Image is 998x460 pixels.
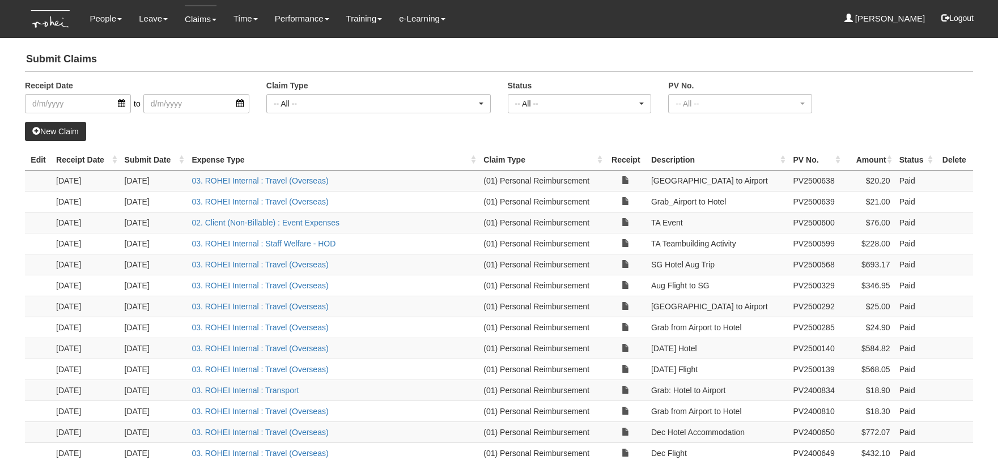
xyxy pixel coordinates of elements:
[479,254,605,275] td: (01) Personal Reimbursement
[647,421,789,442] td: Dec Hotel Accommodation
[52,170,120,191] td: [DATE]
[192,323,328,332] a: 03. ROHEI Internal : Travel (Overseas)
[788,380,843,401] td: PV2400834
[788,317,843,338] td: PV2500285
[479,421,605,442] td: (01) Personal Reimbursement
[120,150,188,171] th: Submit Date : activate to sort column ascending
[788,421,843,442] td: PV2400650
[647,233,789,254] td: TA Teambuilding Activity
[192,218,339,227] a: 02. Client (Non-Billable) : Event Expenses
[52,380,120,401] td: [DATE]
[895,296,936,317] td: Paid
[788,170,843,191] td: PV2500638
[233,6,258,32] a: Time
[120,233,188,254] td: [DATE]
[515,98,638,109] div: -- All --
[895,380,936,401] td: Paid
[788,254,843,275] td: PV2500568
[843,212,895,233] td: $76.00
[479,191,605,212] td: (01) Personal Reimbursement
[192,197,328,206] a: 03. ROHEI Internal : Travel (Overseas)
[52,275,120,296] td: [DATE]
[274,98,477,109] div: -- All --
[266,94,491,113] button: -- All --
[843,380,895,401] td: $18.90
[895,150,936,171] th: Status : activate to sort column ascending
[843,191,895,212] td: $21.00
[52,317,120,338] td: [DATE]
[895,191,936,212] td: Paid
[843,338,895,359] td: $584.82
[788,359,843,380] td: PV2500139
[120,275,188,296] td: [DATE]
[788,212,843,233] td: PV2500600
[668,94,812,113] button: -- All --
[647,150,789,171] th: Description : activate to sort column ascending
[508,80,532,91] label: Status
[788,233,843,254] td: PV2500599
[647,254,789,275] td: SG Hotel Aug Trip
[266,80,308,91] label: Claim Type
[843,170,895,191] td: $20.20
[90,6,122,32] a: People
[346,6,383,32] a: Training
[139,6,168,32] a: Leave
[120,296,188,317] td: [DATE]
[120,401,188,421] td: [DATE]
[788,296,843,317] td: PV2500292
[788,150,843,171] th: PV No. : activate to sort column ascending
[843,401,895,421] td: $18.30
[895,170,936,191] td: Paid
[479,338,605,359] td: (01) Personal Reimbursement
[52,338,120,359] td: [DATE]
[120,380,188,401] td: [DATE]
[479,401,605,421] td: (01) Personal Reimbursement
[120,317,188,338] td: [DATE]
[52,359,120,380] td: [DATE]
[185,6,216,32] a: Claims
[843,359,895,380] td: $568.05
[895,233,936,254] td: Paid
[788,401,843,421] td: PV2400810
[52,421,120,442] td: [DATE]
[192,281,328,290] a: 03. ROHEI Internal : Travel (Overseas)
[120,254,188,275] td: [DATE]
[843,150,895,171] th: Amount : activate to sort column ascending
[843,254,895,275] td: $693.17
[25,94,131,113] input: d/m/yyyy
[647,359,789,380] td: [DATE] Flight
[120,212,188,233] td: [DATE]
[52,296,120,317] td: [DATE]
[25,122,86,141] a: New Claim
[843,317,895,338] td: $24.90
[895,421,936,442] td: Paid
[120,421,188,442] td: [DATE]
[192,302,328,311] a: 03. ROHEI Internal : Travel (Overseas)
[25,80,73,91] label: Receipt Date
[647,275,789,296] td: Aug Flight to SG
[895,317,936,338] td: Paid
[895,338,936,359] td: Paid
[52,254,120,275] td: [DATE]
[647,170,789,191] td: [GEOGRAPHIC_DATA] to Airport
[668,80,694,91] label: PV No.
[647,401,789,421] td: Grab from Airport to Hotel
[120,338,188,359] td: [DATE]
[895,254,936,275] td: Paid
[895,275,936,296] td: Paid
[120,170,188,191] td: [DATE]
[187,150,479,171] th: Expense Type : activate to sort column ascending
[192,365,328,374] a: 03. ROHEI Internal : Travel (Overseas)
[843,275,895,296] td: $346.95
[25,48,973,71] h4: Submit Claims
[647,191,789,212] td: Grab_Airport to Hotel
[479,233,605,254] td: (01) Personal Reimbursement
[895,401,936,421] td: Paid
[479,212,605,233] td: (01) Personal Reimbursement
[788,338,843,359] td: PV2500140
[479,380,605,401] td: (01) Personal Reimbursement
[275,6,329,32] a: Performance
[192,239,336,248] a: 03. ROHEI Internal : Staff Welfare - HOD
[131,94,143,113] span: to
[479,317,605,338] td: (01) Personal Reimbursement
